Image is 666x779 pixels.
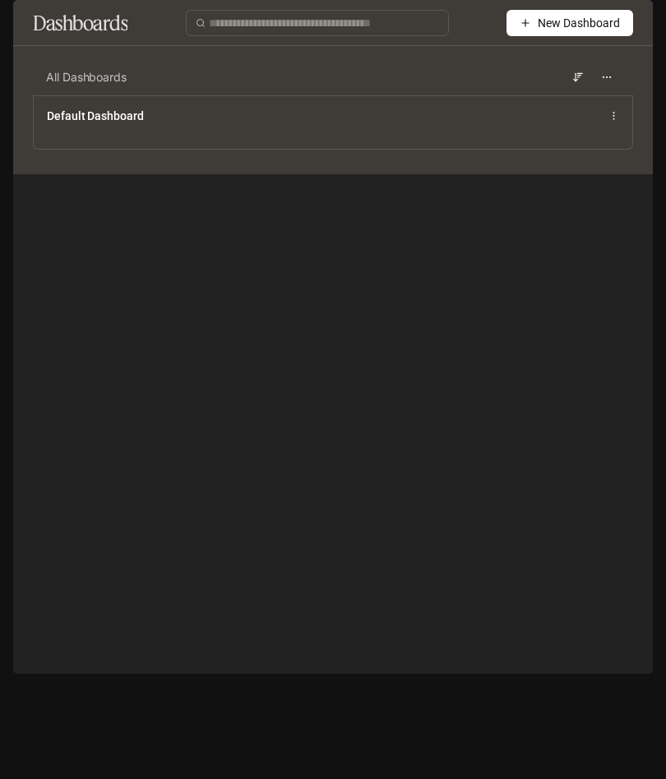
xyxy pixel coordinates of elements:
h1: Dashboards [33,7,127,39]
button: New Dashboard [506,10,633,36]
span: All Dashboards [46,69,127,85]
span: New Dashboard [538,14,620,32]
a: Default Dashboard [47,108,144,124]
